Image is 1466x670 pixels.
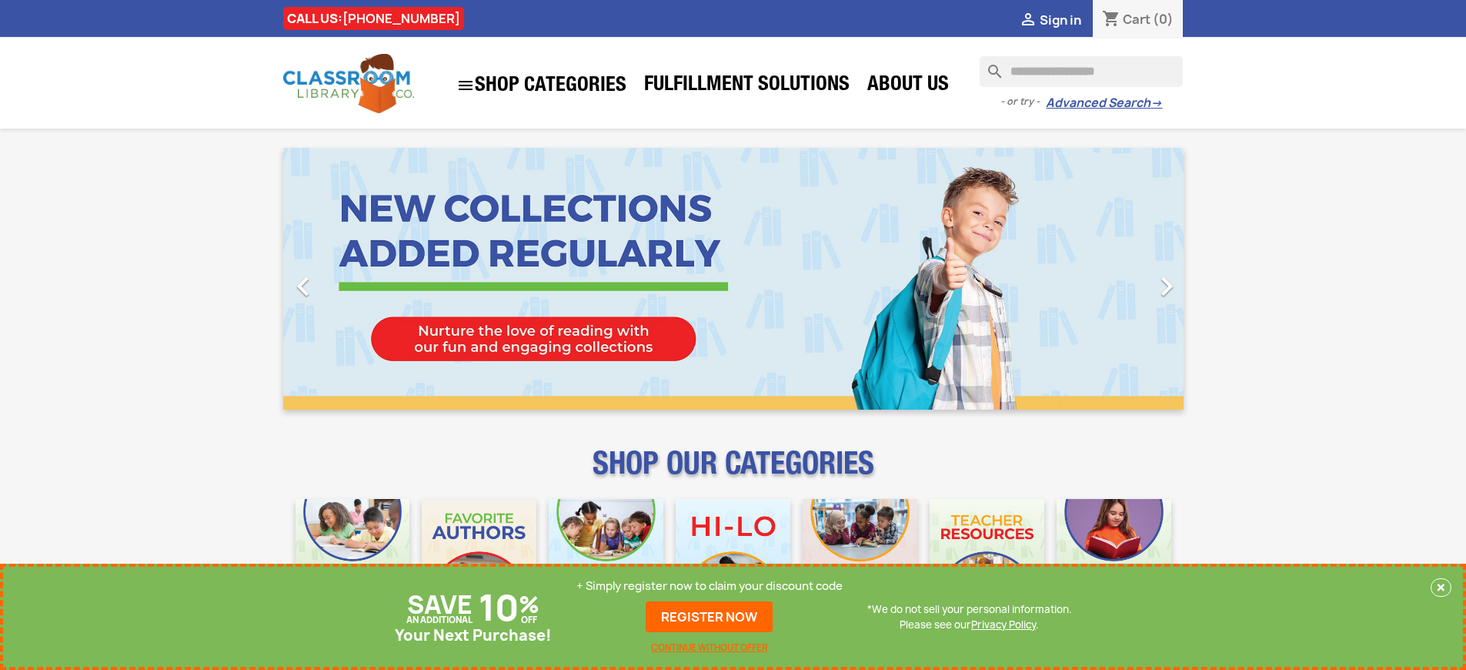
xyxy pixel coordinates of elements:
img: CLC_Dyslexia_Mobile.jpg [1057,499,1171,614]
img: CLC_Fiction_Nonfiction_Mobile.jpg [803,499,917,614]
i: shopping_cart [1102,11,1120,29]
img: CLC_Teacher_Resources_Mobile.jpg [930,499,1044,614]
a: Fulfillment Solutions [636,71,857,102]
a: Advanced Search→ [1046,95,1162,111]
img: CLC_Phonics_And_Decodables_Mobile.jpg [549,499,663,614]
p: SHOP OUR CATEGORIES [283,459,1184,487]
span: Sign in [1040,12,1081,28]
input: Search [980,56,1183,87]
ul: Carousel container [283,148,1184,410]
span: Cart [1123,11,1150,28]
i:  [284,267,322,306]
i: search [980,56,998,75]
a: Next [1048,148,1184,410]
span: (0) [1153,11,1174,28]
img: CLC_HiLo_Mobile.jpg [676,499,790,614]
span: - or try - [1000,94,1046,109]
i:  [1147,267,1186,306]
a:  Sign in [1019,12,1081,28]
a: About Us [860,71,957,102]
i:  [1019,12,1037,30]
img: CLC_Favorite_Authors_Mobile.jpg [422,499,536,614]
div: CALL US: [283,7,464,30]
img: CLC_Bulk_Mobile.jpg [296,499,410,614]
a: [PHONE_NUMBER] [342,10,460,27]
img: Classroom Library Company [283,54,414,113]
a: SHOP CATEGORIES [449,69,634,102]
a: Previous [283,148,419,410]
i:  [456,76,475,95]
span: → [1150,95,1162,111]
